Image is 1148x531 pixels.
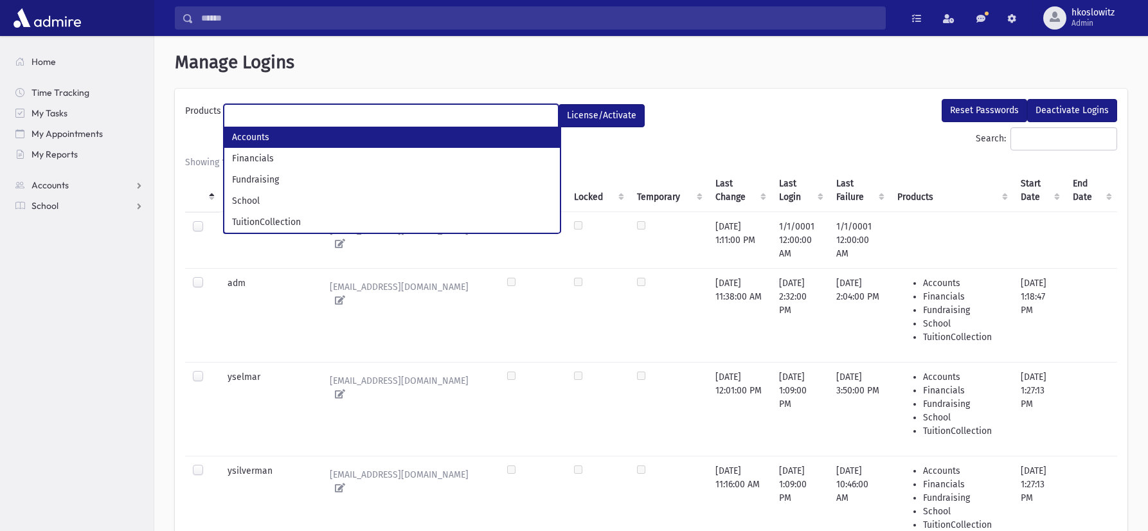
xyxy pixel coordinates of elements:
[220,169,312,212] th: Code : activate to sort column ascending
[224,148,561,169] li: Financials
[566,169,629,212] th: Locked : activate to sort column ascending
[771,362,828,456] td: [DATE] 1:09:00 PM
[1013,169,1066,212] th: Start Date : activate to sort column ascending
[319,370,492,405] a: [EMAIL_ADDRESS][DOMAIN_NAME]
[185,169,220,212] th: : activate to sort column descending
[5,195,154,216] a: School
[319,220,492,255] a: [EMAIL_ADDRESS][DOMAIN_NAME]
[224,169,561,190] li: Fundraising
[923,424,1005,438] li: TuitionCollection
[923,464,1005,478] li: Accounts
[224,127,561,148] li: Accounts
[185,104,224,122] label: Products
[1010,127,1117,150] input: Search:
[220,212,312,268] td: user
[220,362,312,456] td: yselmar
[629,169,708,212] th: Temporary : activate to sort column ascending
[5,144,154,165] a: My Reports
[31,107,67,119] span: My Tasks
[923,411,1005,424] li: School
[829,268,890,362] td: [DATE] 2:04:00 PM
[5,82,154,103] a: Time Tracking
[319,464,492,499] a: [EMAIL_ADDRESS][DOMAIN_NAME]
[771,169,828,212] th: Last Login : activate to sort column ascending
[31,179,69,191] span: Accounts
[708,268,772,362] td: [DATE] 11:38:00 AM
[771,268,828,362] td: [DATE] 2:32:00 PM
[1027,99,1117,122] button: Deactivate Logins
[1072,18,1115,28] span: Admin
[923,370,1005,384] li: Accounts
[829,362,890,456] td: [DATE] 3:50:00 PM
[31,56,56,67] span: Home
[890,169,1013,212] th: Products : activate to sort column ascending
[708,169,772,212] th: Last Change : activate to sort column ascending
[224,212,561,233] li: TuitionCollection
[1065,169,1117,212] th: End Date : activate to sort column ascending
[31,148,78,160] span: My Reports
[31,87,89,98] span: Time Tracking
[923,290,1005,303] li: Financials
[708,362,772,456] td: [DATE] 12:01:00 PM
[31,200,58,212] span: School
[829,212,890,268] td: 1/1/0001 12:00:00 AM
[5,51,154,72] a: Home
[1013,268,1066,362] td: [DATE] 1:18:47 PM
[923,397,1005,411] li: Fundraising
[185,156,1117,169] div: Showing 1 to 25 of 74 entries
[31,128,103,139] span: My Appointments
[1072,8,1115,18] span: hkoslowitz
[923,478,1005,491] li: Financials
[5,123,154,144] a: My Appointments
[708,212,772,268] td: [DATE] 1:11:00 PM
[220,268,312,362] td: adm
[224,190,561,212] li: School
[923,276,1005,290] li: Accounts
[5,103,154,123] a: My Tasks
[5,175,154,195] a: Accounts
[829,169,890,212] th: Last Failure : activate to sort column ascending
[923,491,1005,505] li: Fundraising
[193,6,885,30] input: Search
[976,127,1117,150] label: Search:
[1013,362,1066,456] td: [DATE] 1:27:13 PM
[923,505,1005,518] li: School
[10,5,84,31] img: AdmirePro
[942,99,1027,122] button: Reset Passwords
[923,330,1005,344] li: TuitionCollection
[771,212,828,268] td: 1/1/0001 12:00:00 AM
[559,104,645,127] button: License/Activate
[923,384,1005,397] li: Financials
[923,303,1005,317] li: Fundraising
[319,276,492,311] a: [EMAIL_ADDRESS][DOMAIN_NAME]
[923,317,1005,330] li: School
[175,51,1127,73] h1: Manage Logins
